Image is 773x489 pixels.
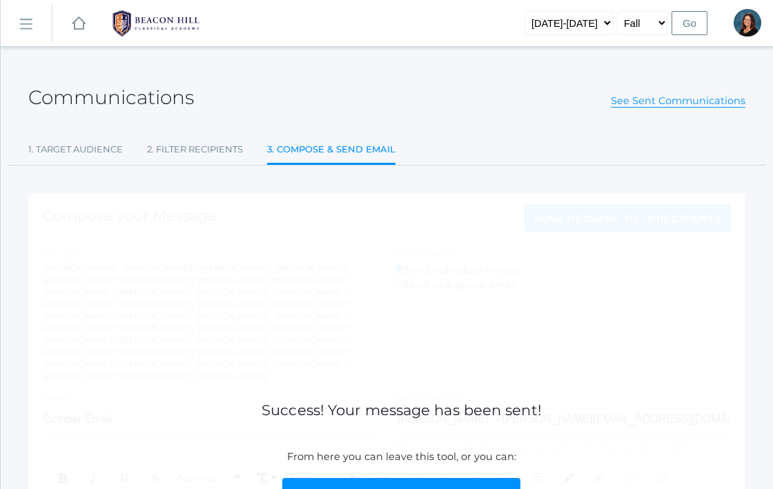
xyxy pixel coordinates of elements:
a: 2. Filter Recipients [147,136,243,163]
input: Go [672,11,707,35]
img: 1_BHCALogos-05.png [104,6,208,41]
a: 1. Target Audience [28,136,123,163]
a: 3. Compose & Send Email [267,136,395,166]
div: Emily Balli [734,9,761,37]
a: See Sent Communications [611,94,745,108]
h1: Success! Your message has been sent! [262,402,541,418]
p: From here you can leave this tool, or you can: [264,450,540,465]
h2: Communications [28,87,194,108]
